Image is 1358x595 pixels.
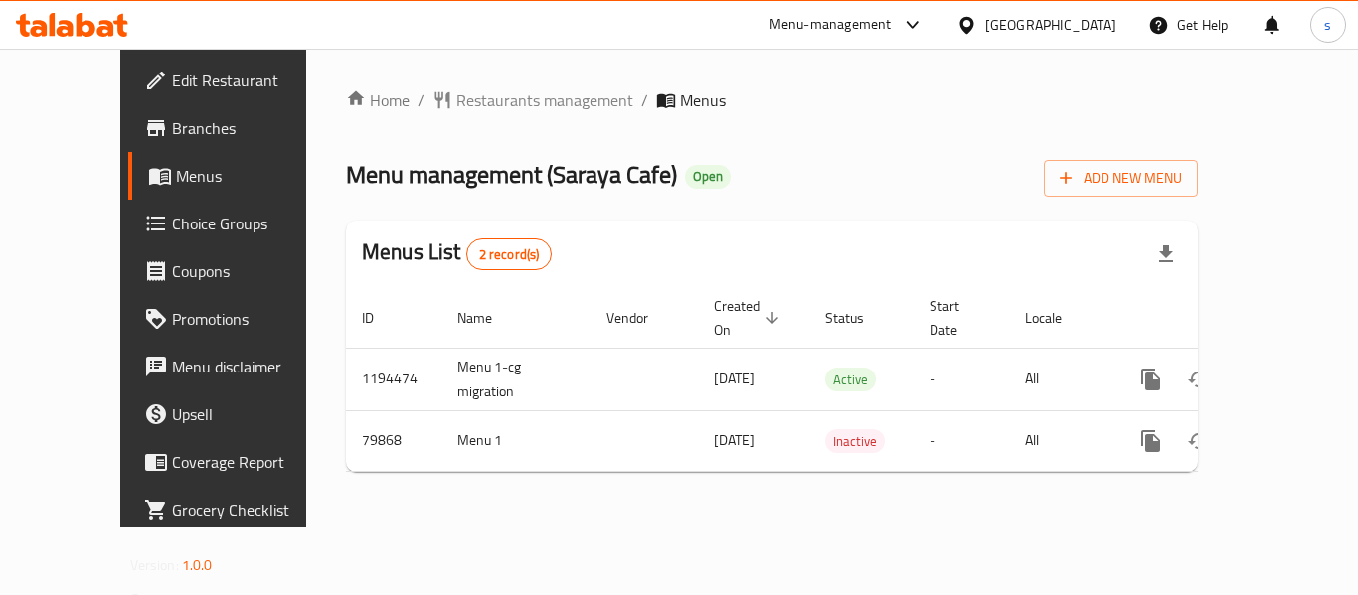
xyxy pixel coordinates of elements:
[441,348,591,410] td: Menu 1-cg migration
[930,294,985,342] span: Start Date
[714,427,755,453] span: [DATE]
[825,429,885,453] div: Inactive
[128,247,347,295] a: Coupons
[1060,166,1182,191] span: Add New Menu
[457,306,518,330] span: Name
[441,410,591,471] td: Menu 1
[914,410,1009,471] td: -
[825,368,876,391] div: Active
[172,498,331,521] span: Grocery Checklist
[685,168,731,185] span: Open
[606,306,674,330] span: Vendor
[418,88,424,112] li: /
[769,13,892,37] div: Menu-management
[172,450,331,474] span: Coverage Report
[1025,306,1088,330] span: Locale
[172,355,331,378] span: Menu disclaimer
[128,200,347,247] a: Choice Groups
[130,552,179,578] span: Version:
[346,410,441,471] td: 79868
[1127,417,1175,465] button: more
[914,348,1009,410] td: -
[362,306,400,330] span: ID
[1175,417,1223,465] button: Change Status
[172,402,331,426] span: Upsell
[128,438,347,486] a: Coverage Report
[714,294,785,342] span: Created On
[172,307,331,331] span: Promotions
[128,390,347,438] a: Upsell
[346,88,410,112] a: Home
[466,238,553,270] div: Total records count
[1009,348,1111,410] td: All
[128,104,347,152] a: Branches
[985,14,1116,36] div: [GEOGRAPHIC_DATA]
[680,88,726,112] span: Menus
[128,57,347,104] a: Edit Restaurant
[825,306,890,330] span: Status
[825,430,885,453] span: Inactive
[1324,14,1331,36] span: s
[172,259,331,283] span: Coupons
[128,343,347,390] a: Menu disclaimer
[1111,288,1334,349] th: Actions
[172,116,331,140] span: Branches
[714,366,755,391] span: [DATE]
[346,88,1198,112] nav: breadcrumb
[362,237,552,270] h2: Menus List
[128,295,347,343] a: Promotions
[182,552,213,578] span: 1.0.0
[346,152,677,197] span: Menu management ( Saraya Cafe )
[456,88,633,112] span: Restaurants management
[172,69,331,92] span: Edit Restaurant
[1044,160,1198,197] button: Add New Menu
[1127,356,1175,403] button: more
[825,369,876,391] span: Active
[1175,356,1223,403] button: Change Status
[641,88,648,112] li: /
[1142,230,1190,278] div: Export file
[467,245,552,264] span: 2 record(s)
[432,88,633,112] a: Restaurants management
[128,152,347,200] a: Menus
[346,288,1334,472] table: enhanced table
[685,165,731,189] div: Open
[1009,410,1111,471] td: All
[176,164,331,188] span: Menus
[172,212,331,235] span: Choice Groups
[128,486,347,533] a: Grocery Checklist
[346,348,441,410] td: 1194474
